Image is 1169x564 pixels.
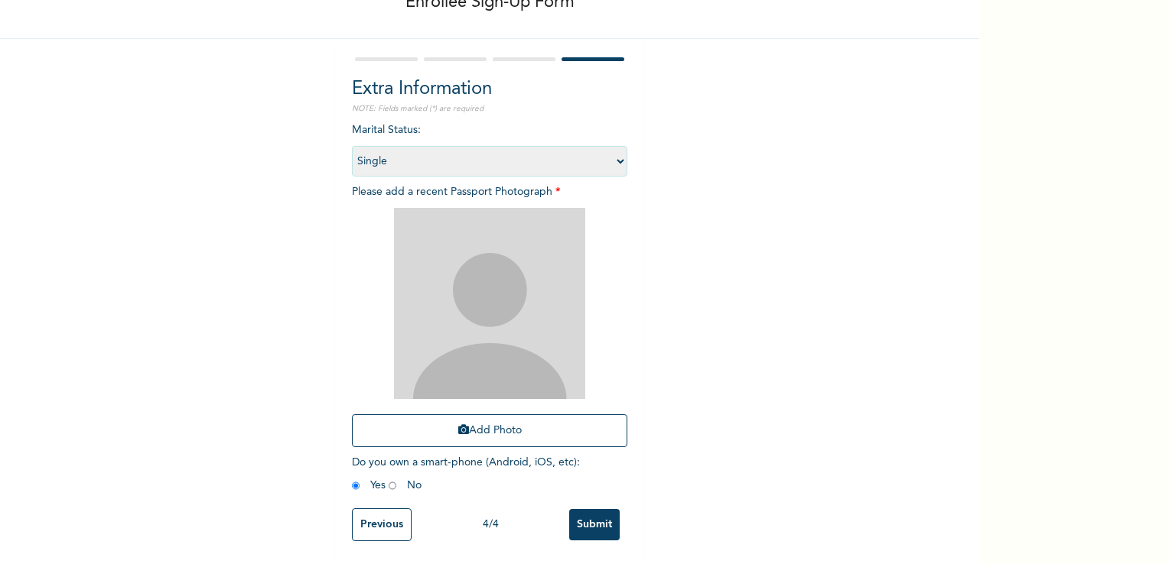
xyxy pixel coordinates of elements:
[352,414,627,447] button: Add Photo
[412,517,569,533] div: 4 / 4
[569,509,620,540] input: Submit
[352,508,412,541] input: Previous
[352,457,580,491] span: Do you own a smart-phone (Android, iOS, etc) : Yes No
[394,208,585,399] img: Crop
[352,103,627,115] p: NOTE: Fields marked (*) are required
[352,186,627,455] span: Please add a recent Passport Photograph
[352,125,627,167] span: Marital Status :
[352,76,627,103] h2: Extra Information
